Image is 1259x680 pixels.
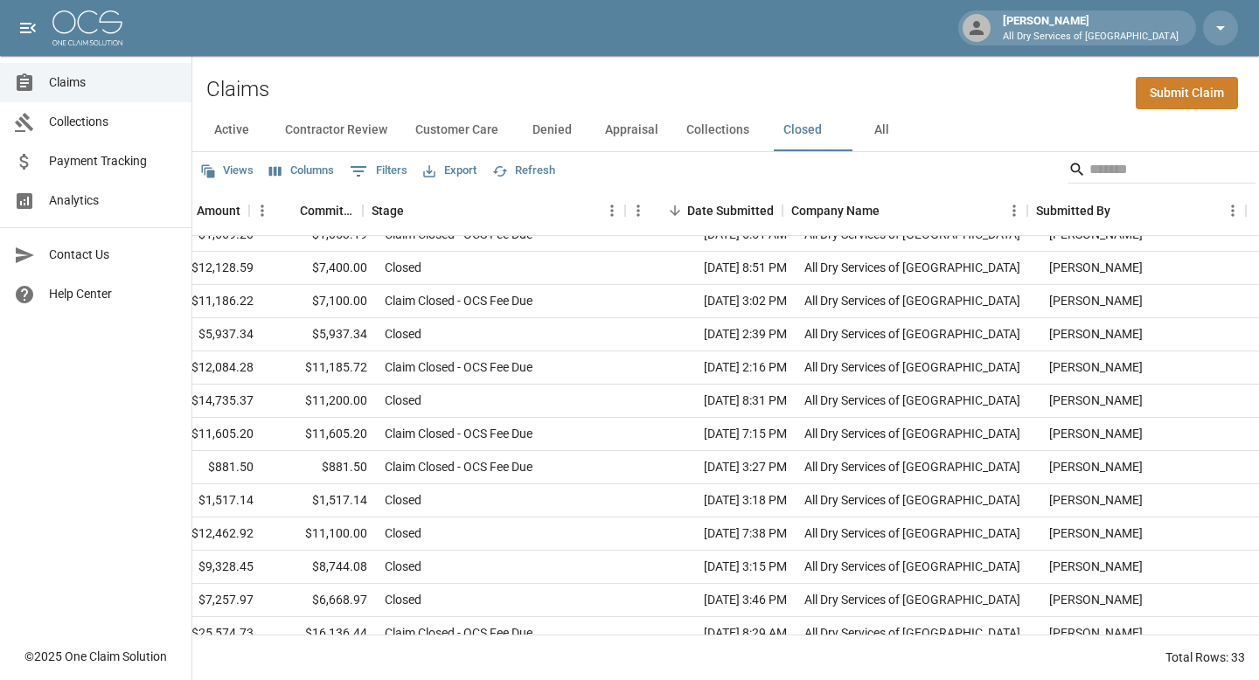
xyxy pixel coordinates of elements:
div: $11,605.20 [262,418,376,451]
div: [DATE] 8:29 AM [638,617,796,650]
div: Total Rows: 33 [1165,649,1245,666]
div: All Dry Services of Atlanta [804,259,1020,276]
button: Views [196,157,258,184]
div: All Dry Services of Atlanta [804,624,1020,642]
div: All Dry Services of Atlanta [804,425,1020,442]
div: Joe Antonelli [1049,591,1143,608]
button: Menu [1001,198,1027,224]
button: Refresh [488,157,560,184]
div: All Dry Services of Atlanta [804,325,1020,343]
button: Sort [275,198,300,223]
div: Joe Antonelli [1049,392,1143,409]
button: Collections [672,109,763,151]
h2: Claims [206,77,269,102]
div: Joe Antonelli [1049,325,1143,343]
div: [DATE] 2:39 PM [638,318,796,351]
p: All Dry Services of [GEOGRAPHIC_DATA] [1003,30,1179,45]
div: $1,517.14 [262,484,376,517]
div: Joe Antonelli [1049,491,1143,509]
span: Collections [49,113,177,131]
button: Show filters [345,157,412,185]
span: Contact Us [49,246,177,264]
div: Joe Antonelli [1049,558,1143,575]
div: Committed Amount [300,186,354,235]
a: Submit Claim [1136,77,1238,109]
div: Committed Amount [249,186,363,235]
div: $12,128.59 [149,252,262,285]
button: Contractor Review [271,109,401,151]
div: Closed [385,325,421,343]
div: Claim Closed - OCS Fee Due [385,425,532,442]
div: Claim Closed - OCS Fee Due [385,292,532,309]
div: $7,257.97 [149,584,262,617]
div: $5,937.34 [149,318,262,351]
div: $881.50 [262,451,376,484]
div: Closed [385,591,421,608]
div: $14,735.37 [149,385,262,418]
div: All Dry Services of Atlanta [804,392,1020,409]
div: Claim Closed - OCS Fee Due [385,458,532,475]
div: $9,328.45 [149,551,262,584]
div: Submitted By [1027,186,1246,235]
div: Closed [385,491,421,509]
div: $12,084.28 [149,351,262,385]
div: Closed [385,524,421,542]
div: [DATE] 3:02 PM [638,285,796,318]
div: Submitted By [1036,186,1110,235]
button: Menu [249,198,275,224]
div: [DATE] 2:16 PM [638,351,796,385]
button: Sort [1110,198,1135,223]
div: All Dry Services of Atlanta [804,491,1020,509]
div: [DATE] 8:31 PM [638,385,796,418]
button: All [842,109,921,151]
div: Joe Antonelli [1049,259,1143,276]
div: dynamic tabs [192,109,1259,151]
button: open drawer [10,10,45,45]
div: Company Name [783,186,1027,235]
span: Analytics [49,191,177,210]
div: $11,200.00 [262,385,376,418]
div: Stage [363,186,625,235]
div: Closed [385,558,421,575]
div: [DATE] 7:38 PM [638,517,796,551]
div: Company Name [791,186,880,235]
div: $881.50 [149,451,262,484]
div: Search [1068,156,1256,187]
div: $8,744.08 [262,551,376,584]
div: $11,605.20 [149,418,262,451]
div: All Dry Services of Atlanta [804,591,1020,608]
div: [DATE] 3:15 PM [638,551,796,584]
div: [DATE] 8:51 PM [638,252,796,285]
div: $6,668.97 [262,584,376,617]
div: $12,462.92 [149,517,262,551]
div: Joe Antonelli [1049,524,1143,542]
div: Closed [385,392,421,409]
div: Joe Antonelli [1049,292,1143,309]
button: Menu [599,198,625,224]
div: $1,517.14 [149,484,262,517]
div: All Dry Services of Atlanta [804,458,1020,475]
div: $11,186.22 [149,285,262,318]
button: Sort [880,198,904,223]
span: Payment Tracking [49,152,177,170]
div: [PERSON_NAME] [996,12,1186,44]
div: Claim Closed - OCS Fee Due [385,624,532,642]
button: Sort [663,198,687,223]
div: [DATE] 3:27 PM [638,451,796,484]
span: Help Center [49,285,177,303]
div: Joe Antonelli [1049,358,1143,376]
button: Active [192,109,271,151]
button: Menu [1220,198,1246,224]
div: Joe Antonelli [1049,458,1143,475]
button: Denied [512,109,591,151]
div: All Dry Services of Atlanta [804,558,1020,575]
div: $7,400.00 [262,252,376,285]
div: All Dry Services of Atlanta [804,358,1020,376]
div: Date Submitted [625,186,783,235]
div: Joe Antonelli [1049,425,1143,442]
img: ocs-logo-white-transparent.png [52,10,122,45]
button: Export [419,157,481,184]
button: Menu [625,198,651,224]
div: Claim Closed - OCS Fee Due [385,358,532,376]
div: [DATE] 7:15 PM [638,418,796,451]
